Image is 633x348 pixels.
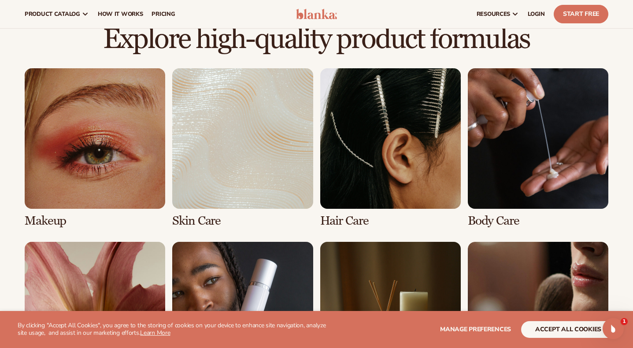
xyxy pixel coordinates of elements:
a: Learn More [140,329,170,337]
p: By clicking "Accept All Cookies", you agree to the storing of cookies on your device to enhance s... [18,322,330,337]
a: Start Free [554,5,608,23]
h3: Makeup [25,214,165,228]
img: logo [296,9,337,19]
iframe: Intercom live chat [603,318,624,339]
span: pricing [152,11,175,18]
h3: Hair Care [320,214,461,228]
span: resources [477,11,510,18]
button: accept all cookies [521,321,615,338]
span: How It Works [98,11,143,18]
span: Manage preferences [440,325,511,333]
span: product catalog [25,11,80,18]
h3: Body Care [468,214,608,228]
span: LOGIN [528,11,545,18]
div: 1 / 8 [25,68,165,228]
div: 2 / 8 [172,68,313,228]
h3: Skin Care [172,214,313,228]
h2: Explore high-quality product formulas [25,25,608,54]
span: 1 [621,318,628,325]
div: 3 / 8 [320,68,461,228]
div: 4 / 8 [468,68,608,228]
button: Manage preferences [440,321,511,338]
